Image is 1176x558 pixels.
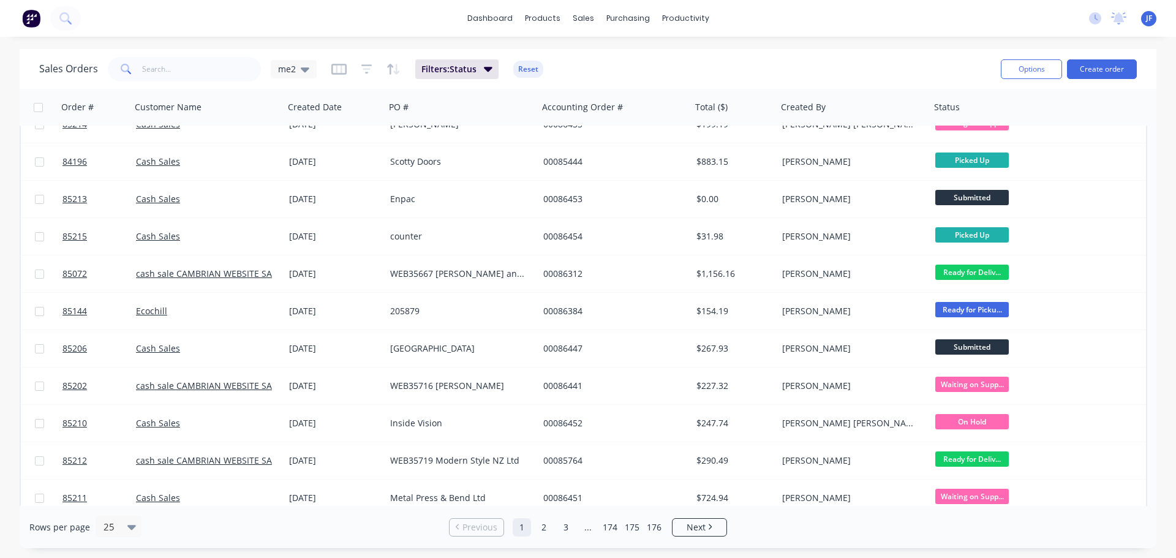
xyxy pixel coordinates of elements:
[656,9,715,28] div: productivity
[696,156,769,168] div: $883.15
[696,268,769,280] div: $1,156.16
[673,521,726,533] a: Next page
[695,101,728,113] div: Total ($)
[289,193,380,205] div: [DATE]
[62,342,87,355] span: 85206
[390,193,526,205] div: Enpac
[62,380,87,392] span: 85202
[136,156,180,167] a: Cash Sales
[543,417,679,429] div: 00086452
[782,380,918,392] div: [PERSON_NAME]
[461,9,519,28] a: dashboard
[687,521,706,533] span: Next
[645,518,663,537] a: Page 176
[934,101,960,113] div: Status
[390,268,526,280] div: WEB35667 [PERSON_NAME] and Sons Manawatu
[136,193,180,205] a: Cash Sales
[782,193,918,205] div: [PERSON_NAME]
[62,480,136,516] a: 85211
[62,230,87,243] span: 85215
[62,268,87,280] span: 85072
[696,342,769,355] div: $267.93
[278,62,296,75] span: me2
[62,143,136,180] a: 84196
[781,101,826,113] div: Created By
[543,380,679,392] div: 00086441
[567,9,600,28] div: sales
[136,342,180,354] a: Cash Sales
[62,181,136,217] a: 85213
[62,218,136,255] a: 85215
[1001,59,1062,79] button: Options
[62,255,136,292] a: 85072
[513,61,543,78] button: Reset
[142,57,262,81] input: Search...
[543,342,679,355] div: 00086447
[390,492,526,504] div: Metal Press & Bend Ltd
[543,305,679,317] div: 00086384
[462,521,497,533] span: Previous
[62,293,136,330] a: 85144
[289,417,380,429] div: [DATE]
[696,193,769,205] div: $0.00
[1067,59,1137,79] button: Create order
[62,492,87,504] span: 85211
[557,518,575,537] a: Page 3
[601,518,619,537] a: Page 174
[39,63,98,75] h1: Sales Orders
[542,101,623,113] div: Accounting Order #
[289,230,380,243] div: [DATE]
[935,377,1009,392] span: Waiting on Supp...
[62,442,136,479] a: 85212
[782,268,918,280] div: [PERSON_NAME]
[935,153,1009,168] span: Picked Up
[696,492,769,504] div: $724.94
[289,454,380,467] div: [DATE]
[935,302,1009,317] span: Ready for Picku...
[519,9,567,28] div: products
[782,492,918,504] div: [PERSON_NAME]
[390,305,526,317] div: 205879
[600,9,656,28] div: purchasing
[444,518,732,537] ul: Pagination
[390,380,526,392] div: WEB35716 [PERSON_NAME]
[935,489,1009,504] span: Waiting on Supp...
[136,380,286,391] a: cash sale CAMBRIAN WEBSITE SALES
[935,265,1009,280] span: Ready for Deliv...
[390,454,526,467] div: WEB35719 Modern Style NZ Ltd
[935,451,1009,467] span: Ready for Deliv...
[61,101,94,113] div: Order #
[289,156,380,168] div: [DATE]
[136,454,286,466] a: cash sale CAMBRIAN WEBSITE SALES
[136,268,286,279] a: cash sale CAMBRIAN WEBSITE SALES
[782,417,918,429] div: [PERSON_NAME] [PERSON_NAME]
[62,193,87,205] span: 85213
[935,339,1009,355] span: Submitted
[62,454,87,467] span: 85212
[782,454,918,467] div: [PERSON_NAME]
[22,9,40,28] img: Factory
[535,518,553,537] a: Page 2
[29,521,90,533] span: Rows per page
[62,417,87,429] span: 85210
[389,101,409,113] div: PO #
[935,227,1009,243] span: Picked Up
[289,305,380,317] div: [DATE]
[288,101,342,113] div: Created Date
[390,230,526,243] div: counter
[543,268,679,280] div: 00086312
[1146,13,1152,24] span: JF
[543,492,679,504] div: 00086451
[136,492,180,503] a: Cash Sales
[62,156,87,168] span: 84196
[623,518,641,537] a: Page 175
[415,59,499,79] button: Filters:Status
[543,454,679,467] div: 00085764
[289,380,380,392] div: [DATE]
[62,368,136,404] a: 85202
[136,305,167,317] a: Ecochill
[390,417,526,429] div: Inside Vision
[696,380,769,392] div: $227.32
[696,305,769,317] div: $154.19
[543,193,679,205] div: 00086453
